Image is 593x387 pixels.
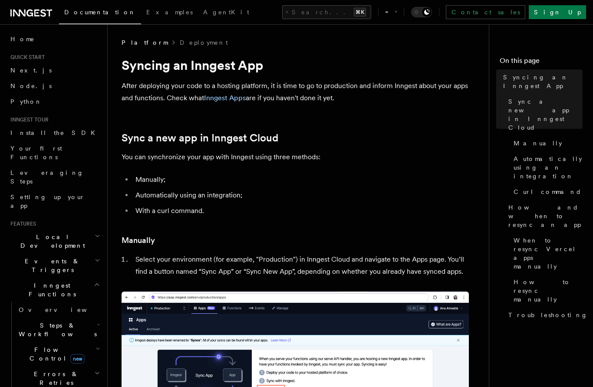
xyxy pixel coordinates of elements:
span: Steps & Workflows [15,321,97,338]
span: Platform [122,38,168,47]
a: Overview [15,302,102,318]
span: Python [10,98,42,105]
button: Local Development [7,229,102,253]
a: Install the SDK [7,125,102,141]
a: Manually [122,234,155,246]
span: Curl command [514,187,582,196]
a: Node.js [7,78,102,94]
span: Overview [19,306,108,313]
a: How and when to resync an app [505,200,583,233]
a: Next.js [7,62,102,78]
span: new [70,354,85,364]
a: Leveraging Steps [7,165,102,189]
li: Automatically using an integration; [133,189,469,201]
a: Setting up your app [7,189,102,213]
p: You can synchronize your app with Inngest using three methods: [122,151,469,163]
span: AgentKit [203,9,249,16]
span: How and when to resync an app [508,203,583,229]
button: Flow Controlnew [15,342,102,366]
a: Examples [141,3,198,23]
p: After deploying your code to a hosting platform, it is time to go to production and inform Innges... [122,80,469,104]
span: Your first Functions [10,145,62,161]
h1: Syncing an Inngest App [122,57,469,73]
h4: On this page [500,56,583,69]
span: Flow Control [15,345,96,363]
span: Automatically using an integration [514,154,583,180]
span: Local Development [7,233,95,250]
button: Steps & Workflows [15,318,102,342]
li: Manually; [133,174,469,186]
span: Install the SDK [10,129,100,136]
a: Deployment [180,38,228,47]
span: Setting up your app [10,193,85,209]
a: Home [7,31,102,47]
a: Manually [510,135,583,151]
a: Sync a new app in Inngest Cloud [122,132,278,144]
li: With a curl command. [133,205,469,217]
span: Node.js [10,82,52,89]
button: Toggle dark mode [411,7,432,17]
a: Your first Functions [7,141,102,165]
span: Errors & Retries [15,370,94,387]
span: Inngest Functions [7,281,94,298]
a: Automatically using an integration [510,151,583,184]
a: How to resync manually [510,274,583,307]
span: Documentation [64,9,136,16]
a: Inngest Apps [204,94,246,102]
span: Examples [146,9,193,16]
span: Sync a new app in Inngest Cloud [508,97,583,132]
a: Python [7,94,102,109]
span: Syncing an Inngest App [503,73,583,90]
span: Features [7,220,36,227]
a: Sign Up [529,5,586,19]
span: Quick start [7,54,45,61]
a: Contact sales [446,5,525,19]
a: Sync a new app in Inngest Cloud [505,94,583,135]
a: Troubleshooting [505,307,583,323]
span: How to resync manually [514,278,583,304]
span: Troubleshooting [508,311,588,319]
span: Inngest tour [7,116,49,123]
span: Next.js [10,67,52,74]
button: Inngest Functions [7,278,102,302]
span: Events & Triggers [7,257,95,274]
button: Events & Triggers [7,253,102,278]
span: When to resync Vercel apps manually [514,236,583,271]
a: Syncing an Inngest App [500,69,583,94]
span: Manually [514,139,562,148]
span: Leveraging Steps [10,169,84,185]
span: Home [10,35,35,43]
a: AgentKit [198,3,254,23]
kbd: ⌘K [354,8,366,16]
button: Search...⌘K [282,5,371,19]
a: Curl command [510,184,583,200]
li: Select your environment (for example, "Production") in Inngest Cloud and navigate to the Apps pag... [133,253,469,278]
a: Documentation [59,3,141,24]
a: When to resync Vercel apps manually [510,233,583,274]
